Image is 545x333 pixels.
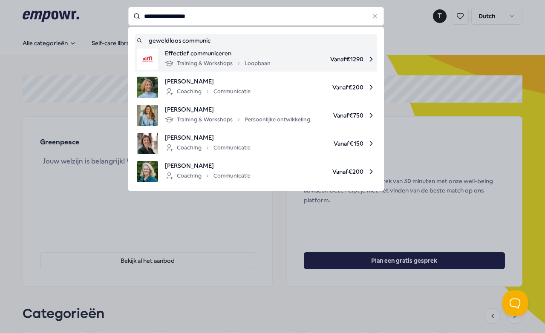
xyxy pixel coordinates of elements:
[165,77,251,86] span: [PERSON_NAME]
[165,49,271,58] span: Effectief communiceren
[165,105,310,114] span: [PERSON_NAME]
[317,105,375,126] span: Vanaf € 750
[137,105,375,126] a: product image[PERSON_NAME]Training & WorkshopsPersoonlijke ontwikkelingVanaf€750
[137,49,158,70] img: product image
[165,115,310,125] div: Training & Workshops Persoonlijke ontwikkeling
[257,161,375,182] span: Vanaf € 200
[165,143,251,153] div: Coaching Communicatie
[165,161,251,170] span: [PERSON_NAME]
[137,77,158,98] img: product image
[165,133,251,142] span: [PERSON_NAME]
[128,7,384,26] input: Search for products, categories or subcategories
[257,77,375,98] span: Vanaf € 200
[165,171,251,181] div: Coaching Communicatie
[165,58,271,69] div: Training & Workshops Loopbaan
[137,161,375,182] a: product image[PERSON_NAME]CoachingCommunicatieVanaf€200
[137,77,375,98] a: product image[PERSON_NAME]CoachingCommunicatieVanaf€200
[137,105,158,126] img: product image
[137,133,158,154] img: product image
[165,86,251,97] div: Coaching Communicatie
[137,161,158,182] img: product image
[137,49,375,70] a: product imageEffectief communicerenTraining & WorkshopsLoopbaanVanaf€1290
[502,290,528,316] iframe: Help Scout Beacon - Open
[137,133,375,154] a: product image[PERSON_NAME]CoachingCommunicatieVanaf€150
[257,133,375,154] span: Vanaf € 150
[137,36,375,45] a: geweldloos communic
[277,49,375,70] span: Vanaf € 1290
